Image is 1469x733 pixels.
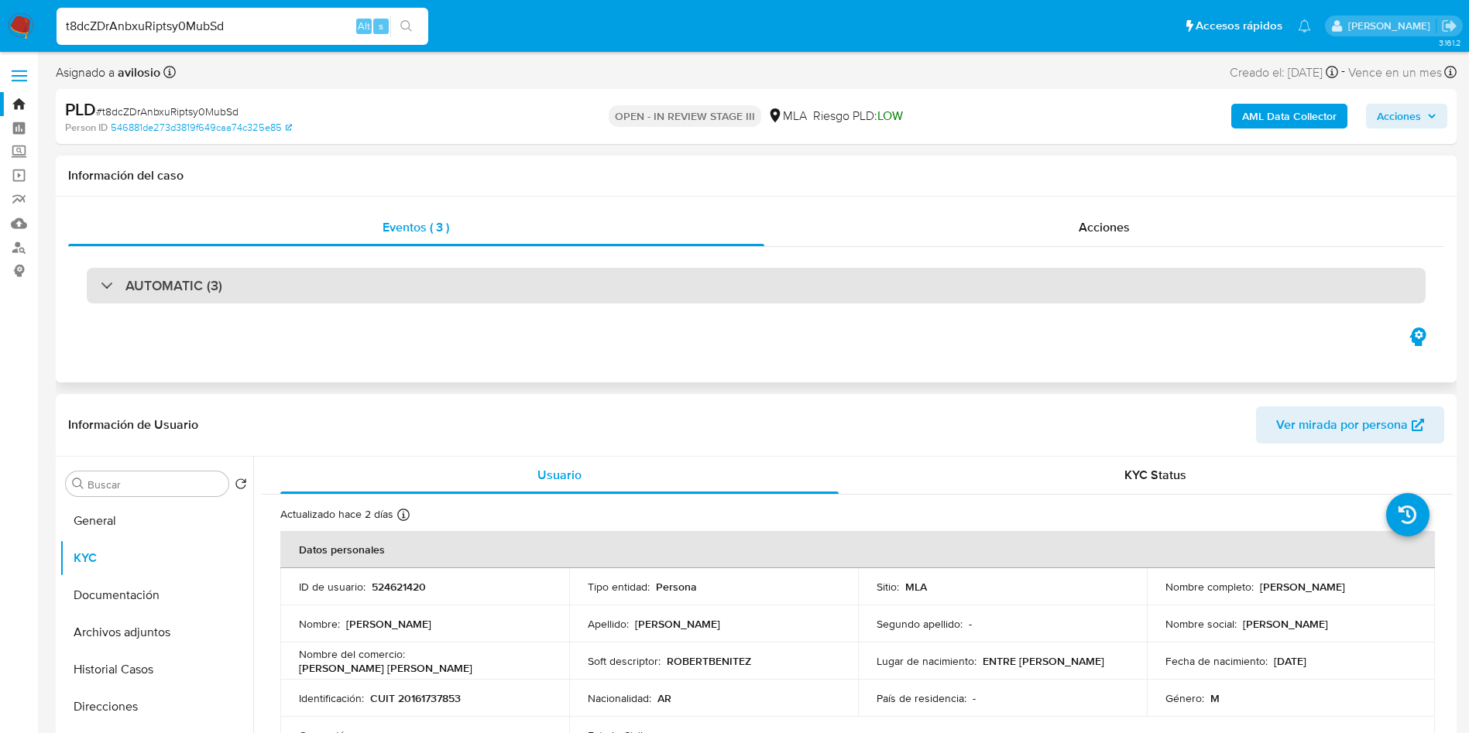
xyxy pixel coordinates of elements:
p: Nombre completo : [1165,580,1254,594]
button: Ver mirada por persona [1256,406,1444,444]
div: AUTOMATIC (3) [87,268,1426,303]
span: Usuario [537,466,582,484]
button: AML Data Collector [1231,104,1347,128]
button: Documentación [60,577,253,614]
b: PLD [65,97,96,122]
th: Datos personales [280,531,1435,568]
p: Soft descriptor : [588,654,661,668]
p: Nombre : [299,617,340,631]
p: Nombre del comercio : [299,647,405,661]
p: - [973,691,976,705]
span: Accesos rápidos [1196,18,1282,34]
p: mariaeugenia.sanchez@mercadolibre.com [1348,19,1436,33]
button: General [60,502,253,539]
p: [PERSON_NAME] [346,617,431,631]
p: País de residencia : [877,691,966,705]
span: - [1341,62,1345,83]
span: Eventos ( 3 ) [383,218,449,236]
input: Buscar [88,478,222,492]
p: ID de usuario : [299,580,366,594]
a: Salir [1441,18,1457,34]
p: Segundo apellido : [877,617,963,631]
span: LOW [877,107,903,125]
button: Archivos adjuntos [60,614,253,651]
span: s [379,19,383,33]
p: ENTRE [PERSON_NAME] [983,654,1104,668]
span: Asignado a [56,64,160,81]
p: MLA [905,580,927,594]
h1: Información del caso [68,168,1444,183]
p: [PERSON_NAME] [PERSON_NAME] [299,661,472,675]
p: CUIT 20161737853 [370,691,461,705]
div: MLA [767,108,807,125]
p: [PERSON_NAME] [635,617,720,631]
p: [DATE] [1274,654,1306,668]
p: M [1210,691,1220,705]
p: AR [657,691,671,705]
a: Notificaciones [1298,19,1311,33]
p: Fecha de nacimiento : [1165,654,1268,668]
p: OPEN - IN REVIEW STAGE III [609,105,761,127]
p: Género : [1165,691,1204,705]
span: # t8dcZDrAnbxuRiptsy0MubSd [96,104,239,119]
p: Nombre social : [1165,617,1237,631]
b: AML Data Collector [1242,104,1337,128]
h3: AUTOMATIC (3) [125,277,222,294]
button: Buscar [72,478,84,490]
span: Acciones [1377,104,1421,128]
p: Tipo entidad : [588,580,650,594]
span: Acciones [1079,218,1130,236]
b: avilosio [115,63,160,81]
p: [PERSON_NAME] [1243,617,1328,631]
p: Nacionalidad : [588,691,651,705]
p: Apellido : [588,617,629,631]
b: Person ID [65,121,108,135]
p: - [969,617,972,631]
p: Lugar de nacimiento : [877,654,976,668]
button: Volver al orden por defecto [235,478,247,495]
input: Buscar usuario o caso... [57,16,428,36]
p: [PERSON_NAME] [1260,580,1345,594]
h1: Información de Usuario [68,417,198,433]
button: Direcciones [60,688,253,725]
p: Sitio : [877,580,899,594]
div: Creado el: [DATE] [1230,62,1338,83]
button: KYC [60,539,253,577]
p: Actualizado hace 2 días [280,507,393,522]
span: Ver mirada por persona [1276,406,1408,444]
span: Riesgo PLD: [813,108,903,125]
button: Acciones [1366,104,1447,128]
span: Vence en un mes [1348,64,1442,81]
button: search-icon [390,15,422,37]
a: 546881de273d3819f649caa74c325e85 [111,121,292,135]
p: ROBERTBENITEZ [667,654,751,668]
p: Persona [656,580,697,594]
span: Alt [358,19,370,33]
p: 524621420 [372,580,426,594]
span: KYC Status [1124,466,1186,484]
button: Historial Casos [60,651,253,688]
p: Identificación : [299,691,364,705]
